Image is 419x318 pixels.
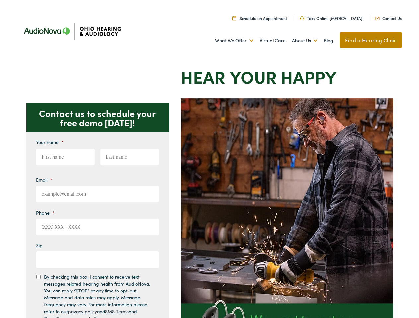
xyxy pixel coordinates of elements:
[36,149,95,165] input: First name
[26,103,169,132] p: Contact us to schedule your free demo [DATE]!
[340,32,402,48] a: Find a Hearing Clinic
[36,139,64,145] label: Your name
[292,28,317,53] a: About Us
[215,28,253,53] a: What We Offer
[260,28,286,53] a: Virtual Care
[232,15,287,21] a: Schedule an Appointment
[300,15,362,21] a: Take Online [MEDICAL_DATA]
[68,308,97,315] a: privacy policy
[36,177,52,183] label: Email
[100,149,159,165] input: Last name
[36,242,43,248] label: Zip
[181,64,225,88] strong: Hear
[105,308,129,315] a: SMS Terms
[36,210,55,216] label: Phone
[230,64,337,88] strong: your Happy
[375,15,402,21] a: Contact Us
[36,186,159,202] input: example@email.com
[324,28,333,53] a: Blog
[375,17,380,20] img: Mail icon representing email contact with Ohio Hearing in Cincinnati, OH
[232,16,236,20] img: Calendar Icon to schedule a hearing appointment in Cincinnati, OH
[300,16,304,20] img: Headphones icone to schedule online hearing test in Cincinnati, OH
[36,219,159,235] input: (XXX) XXX - XXXX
